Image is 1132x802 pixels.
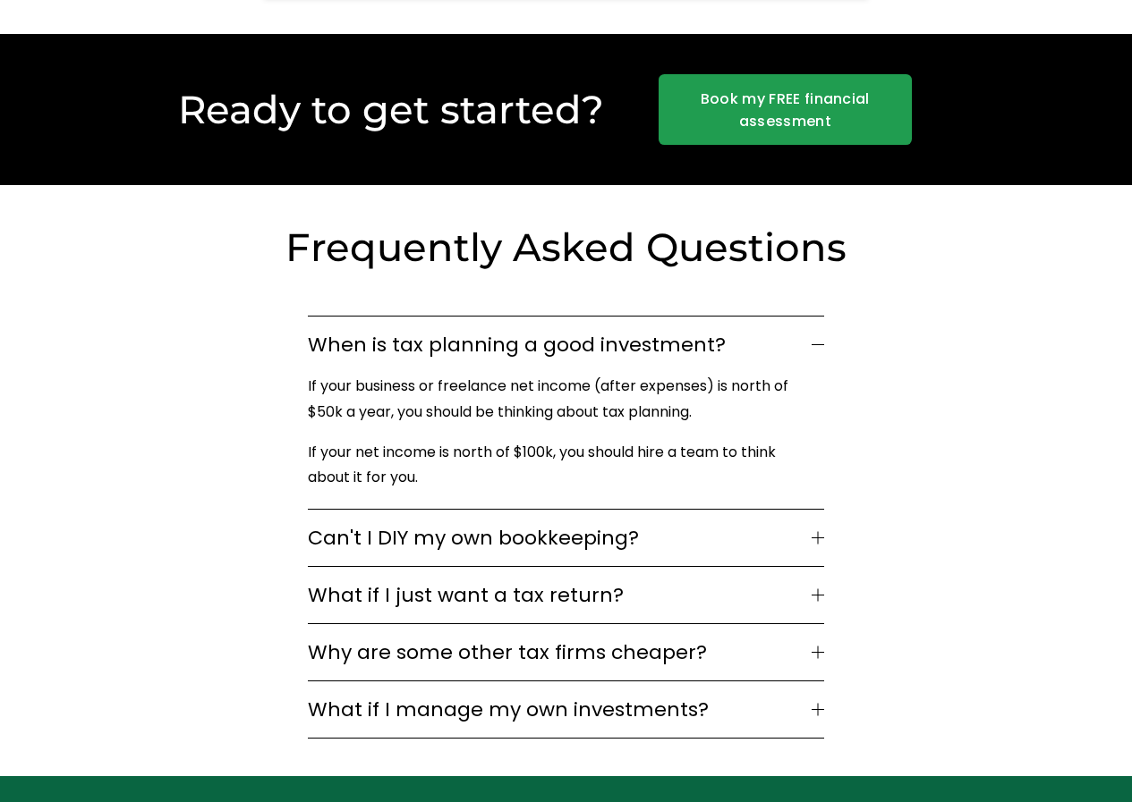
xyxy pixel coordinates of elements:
h2: Ready to get started? [132,85,648,135]
span: What if I manage my own investments? [308,695,811,724]
span: Can't I DIY my own bookkeeping? [308,523,811,553]
button: What if I just want a tax return? [308,567,823,623]
button: What if I manage my own investments? [308,681,823,738]
span: Why are some other tax firms cheaper? [308,637,811,667]
div: When is tax planning a good investment? [308,373,823,509]
span: When is tax planning a good investment? [308,330,811,359]
button: Why are some other tax firms cheaper? [308,624,823,680]
button: Can't I DIY my own bookkeeping? [308,510,823,566]
span: What if I just want a tax return? [308,580,811,610]
button: When is tax planning a good investment? [308,317,823,373]
h2: Frequently Asked Questions [264,223,867,273]
a: Book my FREE financial assessment [659,74,912,145]
p: If your net income is north of $100k, you should hire a team to think about it for you. [308,440,814,492]
p: If your business or freelance net income (after expenses) is north of $50k a year, you should be ... [308,374,814,426]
